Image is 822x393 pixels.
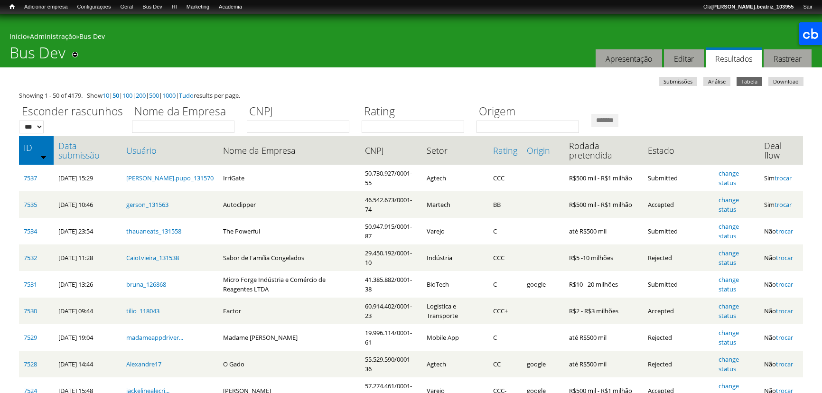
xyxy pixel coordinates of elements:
[19,103,126,121] label: Esconder rascunhos
[214,2,247,12] a: Academia
[643,136,714,165] th: Estado
[218,324,360,351] td: Madame [PERSON_NAME]
[136,91,146,100] a: 200
[711,4,794,9] strong: [PERSON_NAME].beatriz_103955
[759,271,803,298] td: Não
[564,351,644,377] td: até R$500 mil
[149,91,159,100] a: 500
[776,227,793,235] a: trocar
[776,307,793,315] a: trocar
[719,355,739,373] a: change status
[759,136,803,165] th: Deal flow
[24,253,37,262] a: 7532
[360,191,422,218] td: 46.542.673/0001-74
[30,32,76,41] a: Administração
[422,165,488,191] td: Agtech
[19,91,803,100] div: Showing 1 - 50 of 4179. Show | | | | | | results per page.
[360,298,422,324] td: 60.914.402/0001-23
[9,32,813,44] div: » »
[54,165,121,191] td: [DATE] 15:29
[488,244,522,271] td: CCC
[564,218,644,244] td: até R$500 mil
[488,218,522,244] td: C
[737,77,762,86] a: Tabela
[218,165,360,191] td: IrriGate
[703,77,730,86] a: Análise
[719,275,739,293] a: change status
[775,200,792,209] a: trocar
[664,49,704,68] a: Editar
[719,249,739,267] a: change status
[126,253,179,262] a: Caiotvieira_131538
[360,218,422,244] td: 50.947.915/0001-87
[719,328,739,346] a: change status
[138,2,167,12] a: Bus Dev
[422,191,488,218] td: Martech
[247,103,355,121] label: CNPJ
[564,136,644,165] th: Rodada pretendida
[564,191,644,218] td: R$500 mil - R$1 milhão
[493,146,517,155] a: Rating
[24,174,37,182] a: 7537
[643,271,714,298] td: Submitted
[759,218,803,244] td: Não
[24,143,49,152] a: ID
[643,165,714,191] td: Submitted
[54,298,121,324] td: [DATE] 09:44
[24,333,37,342] a: 7529
[54,244,121,271] td: [DATE] 11:28
[596,49,662,68] a: Apresentação
[759,244,803,271] td: Não
[360,324,422,351] td: 19.996.114/0001-61
[218,271,360,298] td: Micro Forge Indústria e Comércio de Reagentes LTDA
[798,2,817,12] a: Sair
[776,360,793,368] a: trocar
[24,280,37,289] a: 7531
[719,302,739,320] a: change status
[564,165,644,191] td: R$500 mil - R$1 milhão
[422,351,488,377] td: Agtech
[643,244,714,271] td: Rejected
[659,77,697,86] a: Submissões
[54,271,121,298] td: [DATE] 13:26
[79,32,105,41] a: Bus Dev
[218,298,360,324] td: Factor
[19,2,73,12] a: Adicionar empresa
[162,91,176,100] a: 1000
[488,165,522,191] td: CCC
[422,136,488,165] th: Setor
[488,271,522,298] td: C
[218,218,360,244] td: The Powerful
[422,298,488,324] td: Logística e Transporte
[759,165,803,191] td: Sim
[24,227,37,235] a: 7534
[775,174,792,182] a: trocar
[564,271,644,298] td: R$10 - 20 milhões
[73,2,116,12] a: Configurações
[179,91,194,100] a: Tudo
[360,351,422,377] td: 55.529.590/0001-36
[719,196,739,214] a: change status
[218,191,360,218] td: Autoclipper
[360,136,422,165] th: CNPJ
[103,91,109,100] a: 10
[5,2,19,11] a: Início
[422,271,488,298] td: BioTech
[759,351,803,377] td: Não
[54,351,121,377] td: [DATE] 14:44
[132,103,241,121] label: Nome da Empresa
[218,244,360,271] td: Sabor de Família Congelados
[564,244,644,271] td: R$5 -10 milhões
[759,324,803,351] td: Não
[522,271,564,298] td: google
[488,351,522,377] td: CC
[9,32,27,41] a: Início
[759,298,803,324] td: Não
[488,324,522,351] td: C
[122,91,132,100] a: 100
[24,360,37,368] a: 7528
[564,324,644,351] td: até R$500 mil
[182,2,214,12] a: Marketing
[360,271,422,298] td: 41.385.882/0001-38
[488,298,522,324] td: CCC+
